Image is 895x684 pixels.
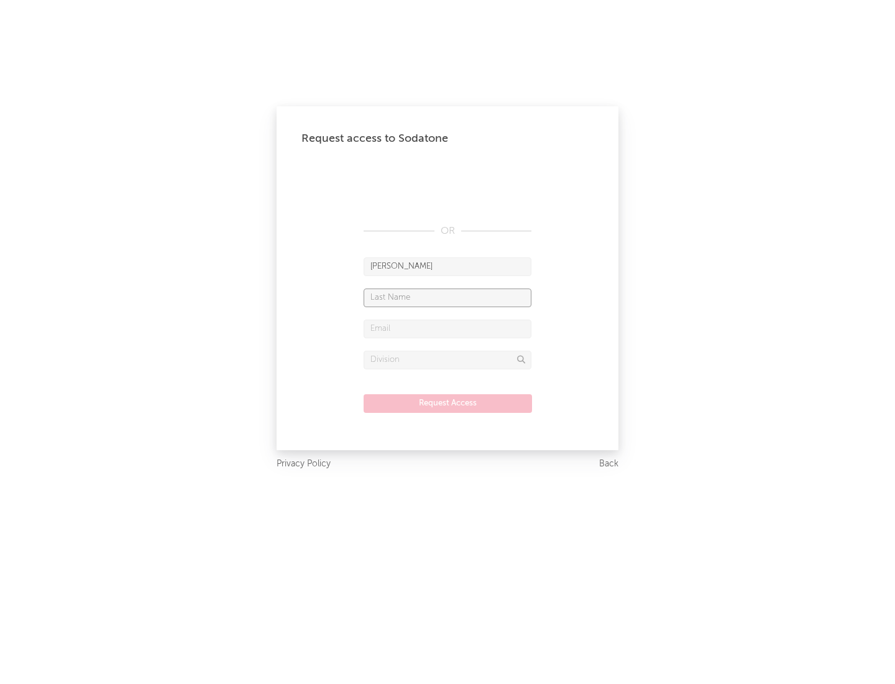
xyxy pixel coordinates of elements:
input: Email [364,320,531,338]
div: Request access to Sodatone [301,131,594,146]
a: Privacy Policy [277,456,331,472]
a: Back [599,456,618,472]
input: Division [364,351,531,369]
div: OR [364,224,531,239]
button: Request Access [364,394,532,413]
input: First Name [364,257,531,276]
input: Last Name [364,289,531,307]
